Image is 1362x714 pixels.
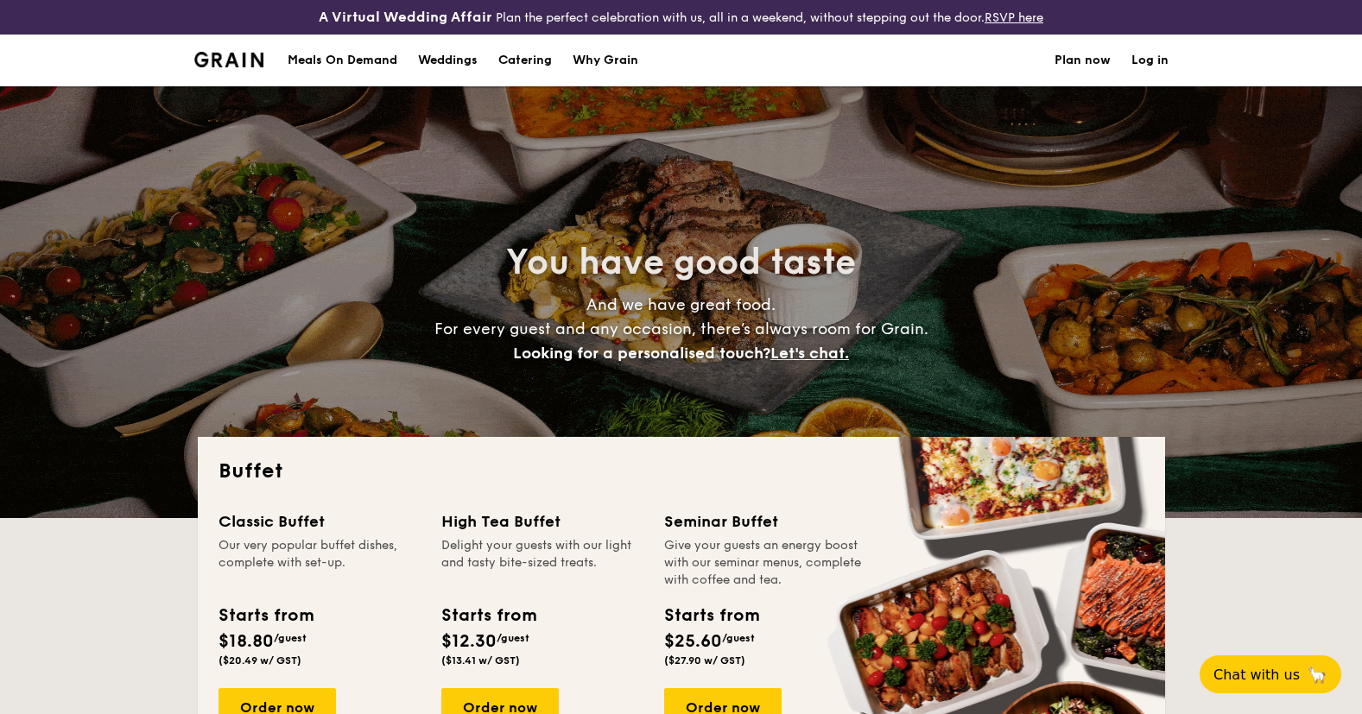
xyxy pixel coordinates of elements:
[288,35,397,86] div: Meals On Demand
[194,52,264,67] a: Logotype
[434,295,928,363] span: And we have great food. For every guest and any occasion, there’s always room for Grain.
[488,35,562,86] a: Catering
[664,631,722,652] span: $25.60
[219,654,301,667] span: ($20.49 w/ GST)
[441,603,535,629] div: Starts from
[506,242,856,283] span: You have good taste
[664,603,758,629] div: Starts from
[277,35,408,86] a: Meals On Demand
[441,537,643,589] div: Delight your guests with our light and tasty bite-sized treats.
[985,10,1043,25] a: RSVP here
[770,344,849,363] span: Let's chat.
[418,35,478,86] div: Weddings
[573,35,638,86] div: Why Grain
[722,632,755,644] span: /guest
[664,654,745,667] span: ($27.90 w/ GST)
[1055,35,1111,86] a: Plan now
[219,537,421,589] div: Our very popular buffet dishes, complete with set-up.
[219,458,1144,485] h2: Buffet
[562,35,649,86] a: Why Grain
[219,509,421,534] div: Classic Buffet
[1213,667,1300,683] span: Chat with us
[219,631,274,652] span: $18.80
[227,7,1135,28] div: Plan the perfect celebration with us, all in a weekend, without stepping out the door.
[1131,35,1169,86] a: Log in
[498,35,552,86] h1: Catering
[274,632,307,644] span: /guest
[194,52,264,67] img: Grain
[513,344,770,363] span: Looking for a personalised touch?
[441,654,520,667] span: ($13.41 w/ GST)
[441,631,497,652] span: $12.30
[441,509,643,534] div: High Tea Buffet
[319,7,492,28] h4: A Virtual Wedding Affair
[408,35,488,86] a: Weddings
[219,603,313,629] div: Starts from
[1307,665,1327,685] span: 🦙
[497,632,529,644] span: /guest
[1200,655,1341,693] button: Chat with us🦙
[664,509,866,534] div: Seminar Buffet
[664,537,866,589] div: Give your guests an energy boost with our seminar menus, complete with coffee and tea.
